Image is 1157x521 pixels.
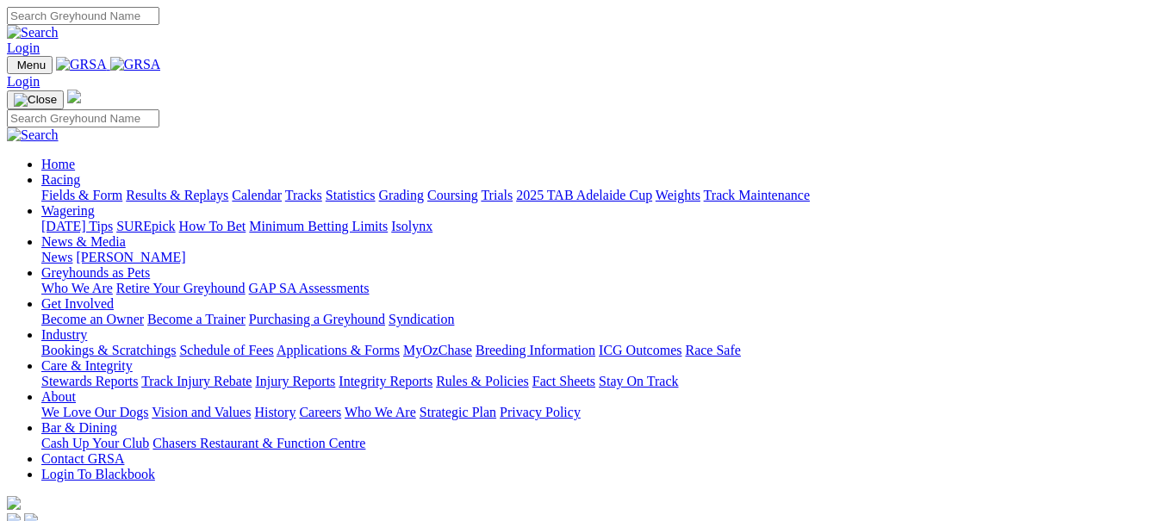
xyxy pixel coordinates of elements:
a: Injury Reports [255,374,335,388]
a: SUREpick [116,219,175,233]
a: Home [41,157,75,171]
img: Close [14,93,57,107]
img: Search [7,25,59,40]
a: Minimum Betting Limits [249,219,388,233]
a: Fields & Form [41,188,122,202]
img: logo-grsa-white.png [7,496,21,510]
div: Care & Integrity [41,374,1150,389]
a: MyOzChase [403,343,472,357]
div: Get Involved [41,312,1150,327]
a: Purchasing a Greyhound [249,312,385,326]
a: Fact Sheets [532,374,595,388]
div: Racing [41,188,1150,203]
a: History [254,405,295,419]
a: Results & Replays [126,188,228,202]
div: About [41,405,1150,420]
a: Integrity Reports [339,374,432,388]
div: News & Media [41,250,1150,265]
a: Schedule of Fees [179,343,273,357]
div: Industry [41,343,1150,358]
a: [PERSON_NAME] [76,250,185,264]
a: Stewards Reports [41,374,138,388]
a: Become an Owner [41,312,144,326]
div: Greyhounds as Pets [41,281,1150,296]
a: Stay On Track [599,374,678,388]
a: Tracks [285,188,322,202]
a: Greyhounds as Pets [41,265,150,280]
a: Vision and Values [152,405,251,419]
a: News [41,250,72,264]
a: Bar & Dining [41,420,117,435]
a: Syndication [389,312,454,326]
a: Login To Blackbook [41,467,155,481]
a: Trials [481,188,513,202]
a: Race Safe [685,343,740,357]
input: Search [7,109,159,127]
img: GRSA [56,57,107,72]
a: Get Involved [41,296,114,311]
a: Strategic Plan [420,405,496,419]
a: Grading [379,188,424,202]
a: News & Media [41,234,126,249]
a: Weights [656,188,700,202]
a: Contact GRSA [41,451,124,466]
a: Careers [299,405,341,419]
a: [DATE] Tips [41,219,113,233]
a: Breeding Information [476,343,595,357]
a: Care & Integrity [41,358,133,373]
a: Statistics [326,188,376,202]
a: Racing [41,172,80,187]
a: Cash Up Your Club [41,436,149,450]
a: Login [7,74,40,89]
a: Privacy Policy [500,405,581,419]
a: Who We Are [41,281,113,295]
div: Bar & Dining [41,436,1150,451]
img: Search [7,127,59,143]
a: Bookings & Scratchings [41,343,176,357]
a: Track Maintenance [704,188,810,202]
img: GRSA [110,57,161,72]
a: Rules & Policies [436,374,529,388]
a: Login [7,40,40,55]
input: Search [7,7,159,25]
a: Retire Your Greyhound [116,281,246,295]
a: Track Injury Rebate [141,374,252,388]
a: Who We Are [345,405,416,419]
a: About [41,389,76,404]
img: logo-grsa-white.png [67,90,81,103]
a: GAP SA Assessments [249,281,370,295]
a: Wagering [41,203,95,218]
div: Wagering [41,219,1150,234]
a: Become a Trainer [147,312,246,326]
a: We Love Our Dogs [41,405,148,419]
a: How To Bet [179,219,246,233]
a: Chasers Restaurant & Function Centre [152,436,365,450]
a: Applications & Forms [277,343,400,357]
a: ICG Outcomes [599,343,681,357]
a: Industry [41,327,87,342]
a: Coursing [427,188,478,202]
span: Menu [17,59,46,71]
button: Toggle navigation [7,56,53,74]
button: Toggle navigation [7,90,64,109]
a: Calendar [232,188,282,202]
a: 2025 TAB Adelaide Cup [516,188,652,202]
a: Isolynx [391,219,432,233]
